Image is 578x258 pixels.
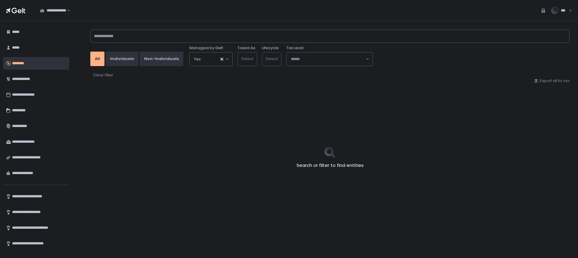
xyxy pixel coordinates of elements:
span: Tax Lead [286,45,303,51]
input: Search for option [291,56,365,62]
input: Search for option [201,56,220,62]
div: All [95,56,100,62]
div: Search for option [287,53,373,66]
span: Managed by Gelt [189,45,223,51]
label: Taxed As [238,45,255,51]
div: Clear filter [93,72,113,78]
label: Lifecycle [262,45,279,51]
input: Search for option [66,8,67,14]
div: Search for option [190,53,232,66]
button: Clear Selected [220,58,223,61]
span: Select [266,56,278,62]
button: Individuals [106,52,138,66]
button: Clear filter [93,72,113,78]
button: All [90,52,104,66]
span: Yes [194,56,201,62]
span: Select [241,56,253,62]
div: Search for option [36,4,70,17]
div: Individuals [110,56,134,62]
h2: Search or filter to find entities [297,162,364,169]
div: Non-Individuals [144,56,179,62]
button: Non-Individuals [140,52,183,66]
button: Export all to csv [534,78,570,84]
